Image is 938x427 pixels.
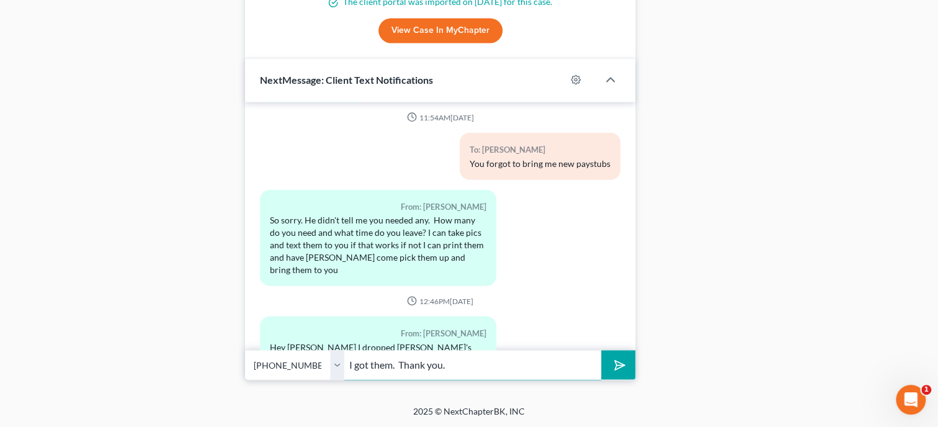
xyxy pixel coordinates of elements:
[344,349,601,380] input: Say something...
[896,385,926,415] iframe: Intercom live chat
[270,213,486,276] div: So sorry. He didn't tell me you needed any. How many do you need and what time do you leave? I ca...
[260,295,620,306] div: 12:46PM[DATE]
[378,18,502,43] a: View Case in MyChapter
[270,341,486,378] div: Hey [PERSON_NAME] I dropped [PERSON_NAME]'s last 3 paystubs thru the mail slot. Can you let me kn...
[260,112,620,122] div: 11:54AM[DATE]
[270,199,486,213] div: From: [PERSON_NAME]
[921,385,931,395] span: 1
[470,142,610,156] div: To: [PERSON_NAME]
[260,74,433,86] span: NextMessage: Client Text Notifications
[270,326,486,340] div: From: [PERSON_NAME]
[115,405,823,427] div: 2025 © NextChapterBK, INC
[470,157,610,169] div: You forgot to bring me new paystubs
